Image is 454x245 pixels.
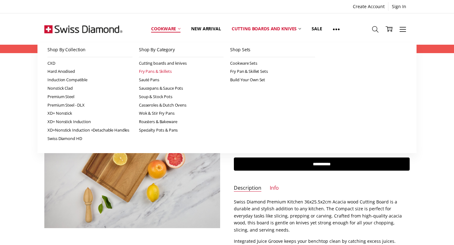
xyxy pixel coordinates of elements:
a: Sign In [388,2,410,11]
a: Show All [328,15,345,43]
a: Description [234,185,261,192]
p: Integrated Juice Groove keeps your benchtop clean by catching excess juices. [234,238,410,245]
a: Sale [306,15,327,43]
a: Cookware [146,15,186,43]
a: Info [270,185,279,192]
a: Shop By Category [139,43,224,57]
a: Cutting boards and knives [226,15,307,43]
p: Swiss Diamond Premium Kitchen 36x25.5x2cm Acacia wood Cutting Board is a durable and stylish addi... [234,198,410,233]
img: Free Shipping On Every Order [44,13,122,45]
a: Shop Sets [230,43,315,57]
a: New arrival [186,15,226,43]
a: Create Account [349,2,388,11]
